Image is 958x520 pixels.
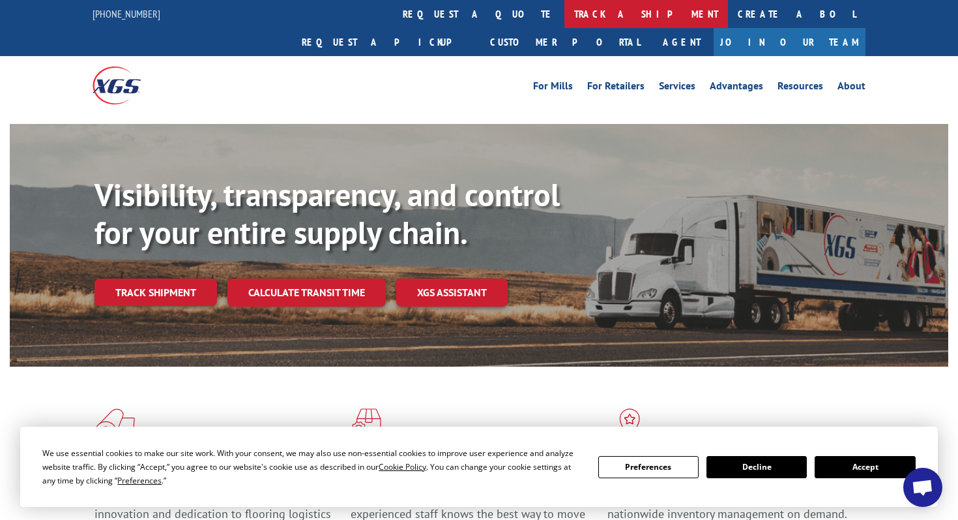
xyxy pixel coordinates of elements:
a: Calculate transit time [227,279,386,307]
a: Services [659,81,695,95]
a: Track shipment [94,279,217,306]
b: Visibility, transparency, and control for your entire supply chain. [94,174,560,252]
a: For Mills [533,81,573,95]
a: [PHONE_NUMBER] [93,7,160,20]
a: Request a pickup [292,28,480,56]
a: About [837,81,865,95]
a: Agent [650,28,714,56]
span: Cookie Policy [379,461,426,472]
a: XGS ASSISTANT [396,279,508,307]
a: Join Our Team [714,28,865,56]
button: Decline [706,456,807,478]
a: Resources [777,81,823,95]
div: Open chat [903,468,942,507]
a: For Retailers [587,81,645,95]
img: xgs-icon-flagship-distribution-model-red [607,408,652,442]
button: Preferences [598,456,699,478]
a: Customer Portal [480,28,650,56]
div: Cookie Consent Prompt [20,427,938,507]
div: We use essential cookies to make our site work. With your consent, we may also use non-essential ... [42,446,582,487]
span: Preferences [117,475,162,486]
button: Accept [815,456,915,478]
img: xgs-icon-focused-on-flooring-red [351,408,381,442]
img: xgs-icon-total-supply-chain-intelligence-red [94,408,135,442]
a: Advantages [710,81,763,95]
